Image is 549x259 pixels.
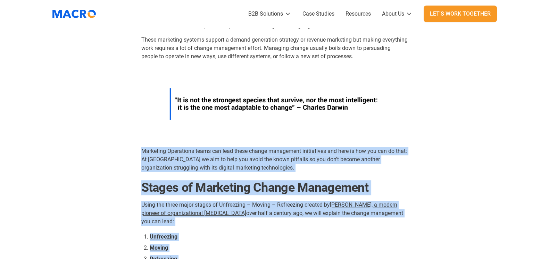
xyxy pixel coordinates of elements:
a: Moving [150,244,168,251]
div: About Us [382,10,404,18]
div: B2B Solutions [248,10,283,18]
p: Using the three major stages of Unfreezing – Moving – Refreezing created by over half a century a... [141,201,408,226]
img: Macromator Logo [49,5,99,23]
a: Unfreezing [150,233,177,240]
a: Let's Work Together [424,6,497,22]
p: These marketing systems support a demand generation strategy or revenue marketing but making ever... [141,36,408,61]
p: Marketing Operations teams can lead these change management initiatives and here is how you can d... [141,147,408,172]
div: Let's Work Together [430,10,491,18]
strong: Stages of Marketing Change Management [141,180,368,195]
a: home [52,5,101,23]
